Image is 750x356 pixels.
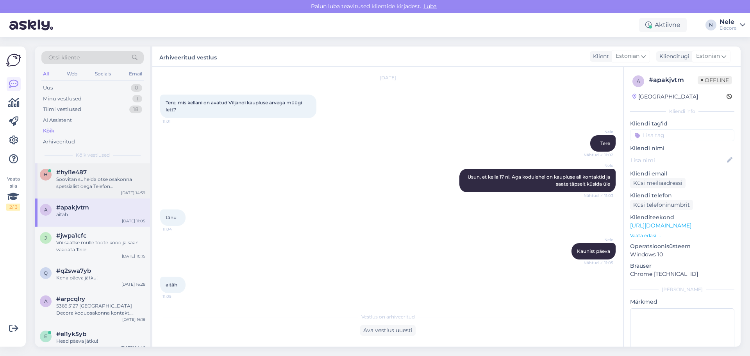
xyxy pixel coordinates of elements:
span: j [45,235,47,241]
a: [URL][DOMAIN_NAME] [630,222,691,229]
span: aitäh [166,282,177,288]
span: 11:01 [162,118,192,124]
span: Luba [421,3,439,10]
span: h [44,172,48,177]
div: Web [65,69,79,79]
div: [DATE] 16:19 [122,317,145,322]
div: Arhiveeritud [43,138,75,146]
div: 18 [129,106,142,113]
span: Kõik vestlused [76,152,110,159]
div: Aktiivne [639,18,687,32]
span: #apakjvtm [56,204,89,211]
a: NeleDecora [720,19,745,31]
div: Socials [93,69,112,79]
p: Windows 10 [630,250,734,259]
span: q [44,270,48,276]
span: 11:05 [162,293,192,299]
div: [DATE] 16:28 [121,281,145,287]
span: Usun, et kella 17 ni. Aga kodulehel on kaupluse all kontaktid ja saate täpselt küsida üle [468,174,611,187]
div: Või saatke mulle toote kood ja saan vaadata Teile [56,239,145,253]
span: Nele [584,237,613,243]
p: Kliendi tag'id [630,120,734,128]
div: 5366 5127 [GEOGRAPHIC_DATA] Decora koduosakonna kontakt. Peaks nende [PERSON_NAME], osakonna tööt... [56,302,145,317]
label: Arhiveeritud vestlus [159,51,217,62]
div: Head päeva jätku! [56,338,145,345]
span: Nähtud ✓ 11:03 [584,193,613,199]
span: Nele [584,129,613,135]
p: Klienditeekond [630,213,734,222]
div: 1 [132,95,142,103]
p: Kliendi nimi [630,144,734,152]
span: #arpcqlry [56,295,85,302]
div: Vaata siia [6,175,20,211]
div: AI Assistent [43,116,72,124]
div: Kliendi info [630,108,734,115]
p: Vaata edasi ... [630,232,734,239]
div: [DATE] [160,74,616,81]
div: Ava vestlus uuesti [360,325,416,336]
span: Estonian [696,52,720,61]
span: Nähtud ✓ 11:02 [584,152,613,158]
div: Tiimi vestlused [43,106,81,113]
div: All [41,69,50,79]
p: Kliendi email [630,170,734,178]
span: Tere, mis kellani on avatud Viljandi kaupluse arvega müügi lett? [166,100,303,113]
div: Email [127,69,144,79]
div: 0 [131,84,142,92]
div: [DATE] 14:39 [121,190,145,196]
div: [PERSON_NAME] [630,286,734,293]
span: Nele [584,163,613,168]
span: a [44,298,48,304]
div: 2 / 3 [6,204,20,211]
div: [DATE] 14:46 [121,345,145,351]
span: #jwpa1cfc [56,232,87,239]
div: Uus [43,84,53,92]
div: [DATE] 10:15 [122,253,145,259]
span: #el1yk5yb [56,331,86,338]
p: Chrome [TECHNICAL_ID] [630,270,734,278]
div: Küsi meiliaadressi [630,178,686,188]
span: tänu [166,215,177,220]
span: Tere [600,140,610,146]
span: Otsi kliente [48,54,80,62]
span: Vestlus on arhiveeritud [361,313,415,320]
input: Lisa tag [630,129,734,141]
p: Brauser [630,262,734,270]
div: [DATE] 11:05 [122,218,145,224]
div: Soovitan suhelda otse osakonna spetsialistidega Telefon [PHONE_NUMBER] [56,176,145,190]
div: N [705,20,716,30]
input: Lisa nimi [630,156,725,165]
span: #q2swa7yb [56,267,91,274]
span: Kaunist päeva [577,248,610,254]
div: Küsi telefoninumbrit [630,200,693,210]
p: Märkmed [630,298,734,306]
span: 11:04 [162,226,192,232]
div: # apakjvtm [649,75,698,85]
span: Nähtud ✓ 11:05 [584,260,613,266]
p: Kliendi telefon [630,191,734,200]
div: Kena päeva jätku! [56,274,145,281]
span: a [44,207,48,213]
div: Nele [720,19,737,25]
div: [GEOGRAPHIC_DATA] [632,93,698,101]
div: Kõik [43,127,54,135]
p: Operatsioonisüsteem [630,242,734,250]
span: Offline [698,76,732,84]
div: Klienditugi [656,52,689,61]
span: a [637,78,640,84]
span: Estonian [616,52,639,61]
span: e [44,333,47,339]
div: aitäh [56,211,145,218]
div: Minu vestlused [43,95,82,103]
span: #hyl1e487 [56,169,87,176]
div: Klient [590,52,609,61]
div: Decora [720,25,737,31]
img: Askly Logo [6,53,21,68]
